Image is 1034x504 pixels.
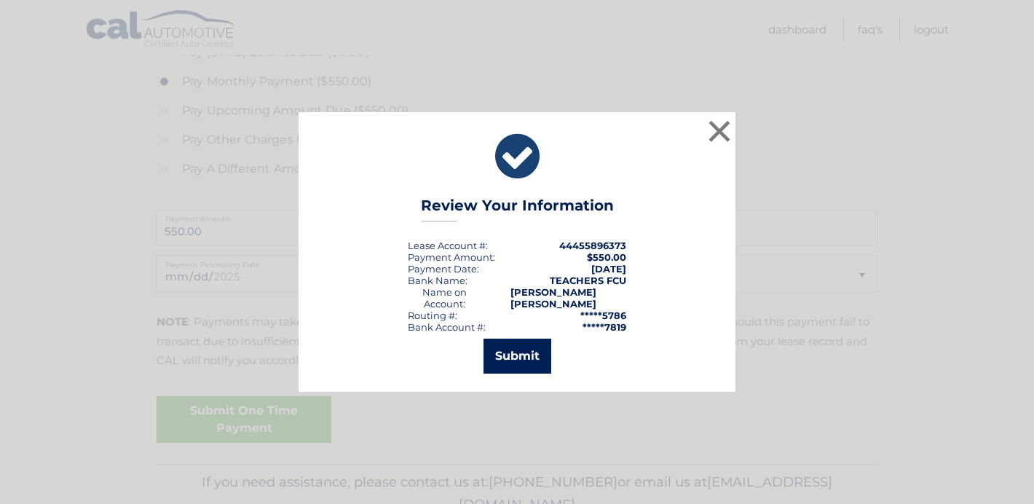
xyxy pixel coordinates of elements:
span: $550.00 [587,251,626,263]
div: Bank Name: [408,275,467,286]
div: Payment Amount: [408,251,495,263]
span: [DATE] [591,263,626,275]
div: Name on Account: [408,286,481,310]
button: × [705,117,734,146]
strong: TEACHERS FCU [550,275,626,286]
h3: Review Your Information [421,197,614,222]
div: Bank Account #: [408,321,486,333]
div: : [408,263,479,275]
button: Submit [484,339,551,374]
strong: [PERSON_NAME] [PERSON_NAME] [510,286,596,310]
span: Payment Date [408,263,477,275]
strong: 44455896373 [559,240,626,251]
div: Lease Account #: [408,240,488,251]
div: Routing #: [408,310,457,321]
